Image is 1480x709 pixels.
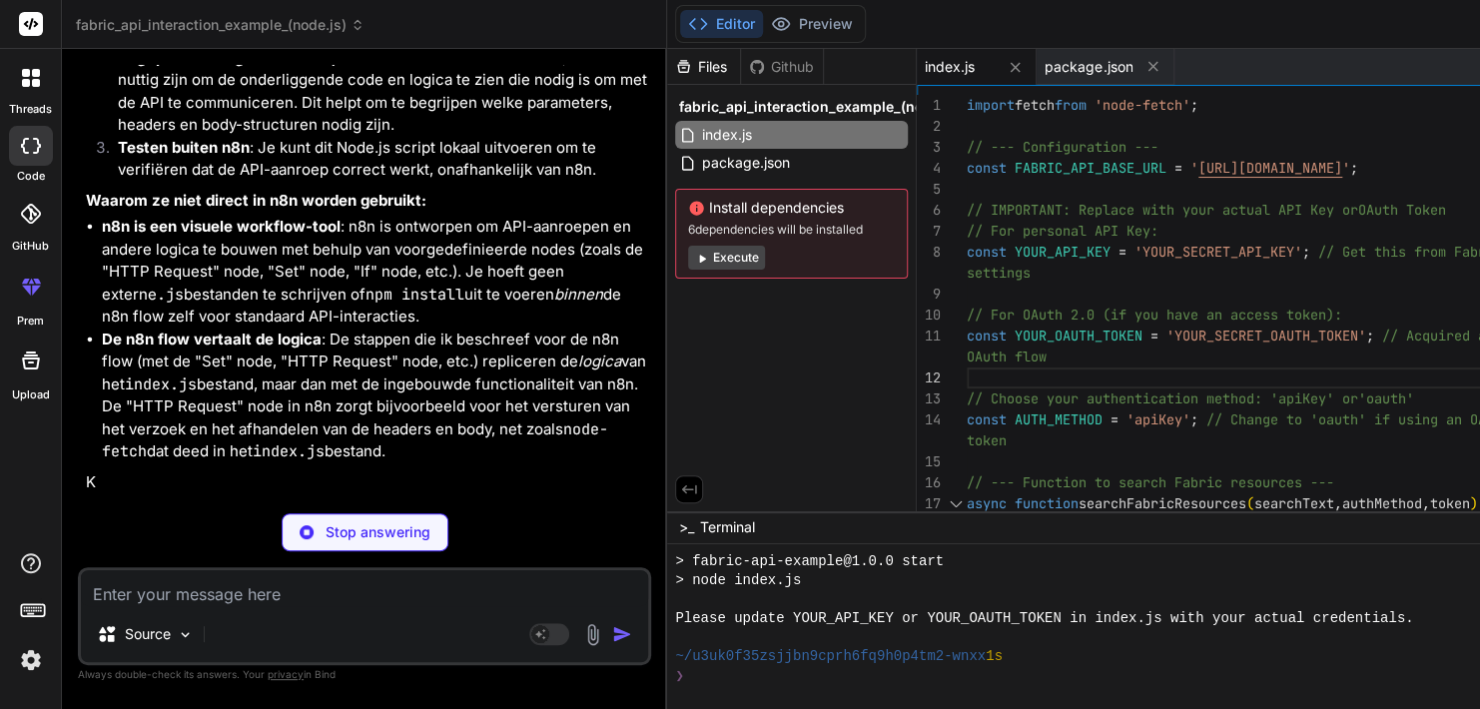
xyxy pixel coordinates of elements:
div: 11 [917,326,941,347]
label: prem [17,313,44,330]
span: index.js [925,57,975,77]
strong: n8n is een visuele workflow-tool [102,217,341,236]
span: import [967,96,1015,114]
code: .js [157,285,184,305]
button: Execute [688,246,765,270]
span: YOUR_OAUTH_TOKEN [1015,327,1142,345]
span: = [1174,159,1182,177]
span: 1s [986,647,1003,666]
span: = [1150,327,1158,345]
div: 15 [917,451,941,472]
p: Source [125,624,171,644]
span: fetch [1015,96,1055,114]
span: fabric_api_interaction_example_(node.js) [76,15,365,35]
li: : Voordat je een visuele flow in n8n bouwt, kan het nuttig zijn om de onderliggende code en logic... [102,47,647,137]
span: token [1430,494,1470,512]
span: fabric_api_interaction_example_(node.js) [679,97,962,117]
span: AUTH_METHOD [1015,410,1103,428]
span: index.js [700,123,754,147]
span: ' [1190,159,1198,177]
img: attachment [581,623,604,646]
span: Please update YOUR_API_KEY or YOUR_OAUTH_TOKEN in index.js with your actual credentials. [675,609,1413,628]
span: privacy [268,668,304,680]
span: 'YOUR_SECRET_API_KEY' [1134,243,1302,261]
span: = [1118,243,1126,261]
span: 'node-fetch' [1095,96,1190,114]
span: // IMPORTANT: Replace with your actual API Key or [967,201,1358,219]
span: = [1110,410,1118,428]
span: const [967,159,1007,177]
strong: Waarom ze niet direct in n8n worden gebruikt: [86,191,426,210]
span: OAuth flow [967,348,1047,365]
span: ' [1342,159,1350,177]
img: settings [14,643,48,677]
span: // Choose your authentication method: 'apiKey' or [967,389,1358,407]
div: 16 [917,472,941,493]
span: [URL][DOMAIN_NAME] [1198,159,1342,177]
span: > node index.js [675,571,801,590]
span: >_ [679,517,694,537]
img: Pick Models [177,626,194,643]
label: code [17,168,45,185]
div: 3 [917,137,941,158]
span: ❯ [675,667,685,686]
div: 14 [917,409,941,430]
span: OAuth Token [1358,201,1446,219]
div: Github [741,57,823,77]
div: 5 [917,179,941,200]
div: 1 [917,95,941,116]
span: // --- Function to search Fabric resources --- [967,473,1334,491]
div: 17 [917,493,941,514]
span: searchText [1254,494,1334,512]
span: ; [1302,243,1310,261]
span: from [1055,96,1087,114]
span: authMethod [1342,494,1422,512]
div: 13 [917,388,941,409]
span: ~/u3uk0f35zsjjbn9cprh6fq9h0p4tm2-wnxx [675,647,986,666]
strong: Begrip van de logica [118,48,266,67]
em: logica [578,352,621,370]
span: searchFabricResources [1079,494,1246,512]
span: 6 dependencies will be installed [688,222,895,238]
div: 6 [917,200,941,221]
div: 10 [917,305,941,326]
div: Files [667,57,740,77]
span: ; [1190,96,1198,114]
code: index.js [253,441,325,461]
span: package.json [700,151,792,175]
div: 7 [917,221,941,242]
div: Click to collapse the range. [943,493,969,514]
span: async [967,494,1007,512]
div: 4 [917,158,941,179]
span: , [1334,494,1342,512]
code: npm install [366,285,464,305]
p: Stop answering [326,522,430,542]
span: // For personal API Key: [967,222,1158,240]
span: 'YOUR_SECRET_OAUTH_TOKEN' [1166,327,1366,345]
label: Upload [12,386,50,403]
p: Always double-check its answers. Your in Bind [78,665,651,684]
div: 12 [917,367,941,388]
strong: De n8n flow vertaalt de logica [102,330,322,349]
span: FABRIC_API_BASE_URL [1015,159,1166,177]
span: const [967,410,1007,428]
div: 8 [917,242,941,263]
span: const [967,327,1007,345]
span: // For OAuth 2.0 (if you have an access token): [967,306,1342,324]
span: ) [1470,494,1478,512]
span: > fabric-api-example@1.0.0 start [675,552,944,571]
button: Editor [680,10,763,38]
span: 'apiKey' [1126,410,1190,428]
button: Preview [763,10,861,38]
span: token [967,431,1007,449]
p: K [86,471,647,494]
div: 9 [917,284,941,305]
span: function [1015,494,1079,512]
span: 'oauth' [1358,389,1414,407]
li: : De stappen die ik beschreef voor de n8n flow (met de "Set" node, "HTTP Request" node, etc.) rep... [102,329,647,463]
span: // --- Configuration --- [967,138,1158,156]
li: : Je kunt dit Node.js script lokaal uitvoeren om te verifiëren dat de API-aanroep correct werkt, ... [102,137,647,182]
strong: Testen buiten n8n [118,138,250,157]
span: ; [1190,410,1198,428]
label: GitHub [12,238,49,255]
